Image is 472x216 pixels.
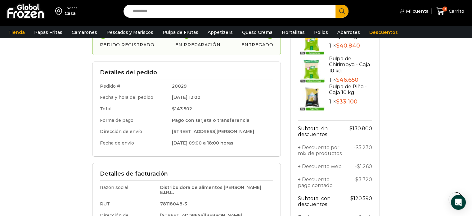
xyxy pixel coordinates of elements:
td: Distribuidora de alimentos [PERSON_NAME] E.I.R.L. [157,180,273,198]
bdi: 130.800 [349,126,372,131]
a: Pescados y Mariscos [103,26,156,38]
a: Descuentos [366,26,401,38]
span: $ [355,177,358,182]
p: 1 × [329,43,372,49]
h3: Detalles de facturación [100,171,273,177]
td: 78118048-3 [157,198,273,210]
bdi: 33.100 [336,98,357,105]
a: Hortalizas [279,26,308,38]
span: $ [172,106,175,112]
p: 1 × [329,99,372,105]
span: $ [350,195,353,201]
a: Pulpa de Frutas [160,26,201,38]
span: Carrito [447,8,464,14]
td: Pedido # [100,79,169,92]
bdi: 1.260 [357,163,372,169]
div: Casa [65,10,78,16]
span: $ [356,145,359,150]
h3: Detalles del pedido [100,69,273,76]
td: 20029 [169,79,273,92]
td: [DATE] 12:00 [169,92,273,103]
bdi: 143.502 [172,106,192,112]
td: Total [100,103,169,115]
td: [STREET_ADDRESS][PERSON_NAME] [169,126,273,137]
bdi: 46.650 [336,76,358,83]
button: Search button [335,5,348,18]
h3: Pedido registrado [100,42,155,48]
h3: En preparación [175,42,220,48]
a: Camarones [69,26,100,38]
span: $ [336,76,339,83]
a: Appetizers [205,26,236,38]
th: + Descuento web [298,160,345,173]
th: + Descuento por mix de productos [298,141,345,160]
a: Papas Fritas [31,26,65,38]
td: - [345,160,372,173]
th: Subtotal sin descuentos [298,120,345,141]
a: Mi cuenta [398,5,429,17]
a: Tienda [5,26,28,38]
a: Queso Crema [239,26,276,38]
td: - [345,173,372,192]
td: Forma de pago [100,115,169,126]
p: 1 × [329,77,372,84]
bdi: 5.230 [356,145,372,150]
span: $ [336,98,339,105]
a: Pulpa de Piña - Caja 10 kg [329,84,367,95]
td: Pago con tarjeta o transferencia [169,115,273,126]
span: $ [357,163,360,169]
bdi: 3.720 [355,177,372,182]
a: 0 Carrito [435,4,466,19]
td: Razón social [100,180,157,198]
a: Pollos [311,26,331,38]
th: Subtotal con descuentos [298,192,345,211]
bdi: 40.840 [336,42,360,49]
img: address-field-icon.svg [55,6,65,16]
h3: Entregado [241,42,273,48]
td: Fecha y hora del pedido [100,92,169,103]
td: Fecha de envío [100,137,169,149]
th: + Descuento pago contado [298,173,345,192]
td: - [345,141,372,160]
span: $ [336,42,339,49]
span: $ [349,126,353,131]
td: [DATE] 09:00 a 18:00 horas [169,137,273,149]
td: RUT [100,198,157,210]
td: Dirección de envío [100,126,169,137]
bdi: 120.590 [350,195,372,201]
span: 0 [442,7,447,11]
a: Abarrotes [334,26,363,38]
div: Open Intercom Messenger [451,195,466,210]
div: Enviar a [65,6,78,10]
a: Pulpa de Chirimoya - Caja 10 kg [329,56,370,73]
span: Mi cuenta [404,8,429,14]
